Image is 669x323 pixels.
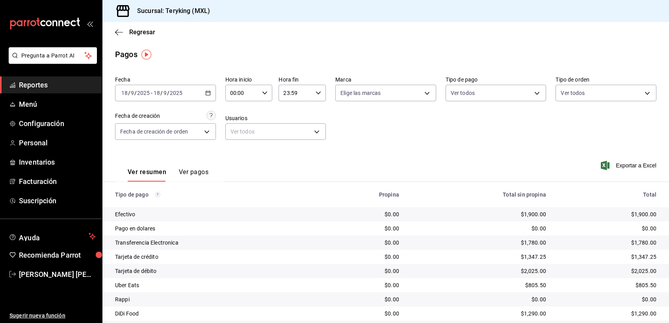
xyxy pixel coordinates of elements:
div: Tarjeta de crédito [115,253,313,261]
div: $0.00 [325,239,399,247]
div: $0.00 [325,210,399,218]
div: Total sin propina [412,191,546,198]
span: Fecha de creación de orden [120,128,188,136]
div: $2,025.00 [559,267,656,275]
span: Pregunta a Parrot AI [21,52,85,60]
div: $1,347.25 [412,253,546,261]
div: $805.50 [412,281,546,289]
div: $1,347.25 [559,253,656,261]
h3: Sucursal: Teryking (MXL) [131,6,210,16]
label: Usuarios [225,115,326,121]
span: / [134,90,137,96]
span: Configuración [19,118,96,129]
div: $1,780.00 [559,239,656,247]
div: Efectivo [115,210,313,218]
div: $1,780.00 [412,239,546,247]
span: Menú [19,99,96,110]
div: $0.00 [325,267,399,275]
button: Regresar [115,28,155,36]
div: $0.00 [412,295,546,303]
span: Reportes [19,80,96,90]
label: Hora inicio [225,77,273,82]
button: Ver resumen [128,168,166,182]
span: Elige las marcas [340,89,381,97]
span: Ver todos [561,89,585,97]
div: Tarjeta de débito [115,267,313,275]
div: $0.00 [559,295,656,303]
span: Regresar [129,28,155,36]
span: Recomienda Parrot [19,250,96,260]
div: Rappi [115,295,313,303]
div: Tipo de pago [115,191,313,198]
div: $0.00 [325,225,399,232]
div: DiDi Food [115,310,313,317]
a: Pregunta a Parrot AI [6,57,97,65]
div: $0.00 [325,281,399,289]
svg: Los pagos realizados con Pay y otras terminales son montos brutos. [155,192,160,197]
div: $2,025.00 [412,267,546,275]
input: -- [153,90,160,96]
div: $0.00 [325,310,399,317]
div: Pagos [115,48,138,60]
div: Transferencia Electronica [115,239,313,247]
input: -- [130,90,134,96]
span: Suscripción [19,195,96,206]
span: / [167,90,169,96]
button: Exportar a Excel [602,161,656,170]
div: Uber Eats [115,281,313,289]
span: Facturación [19,176,96,187]
div: $805.50 [559,281,656,289]
div: $1,900.00 [412,210,546,218]
label: Hora fin [279,77,326,82]
button: Pregunta a Parrot AI [9,47,97,64]
button: open_drawer_menu [87,20,93,27]
label: Tipo de orden [556,77,656,82]
input: ---- [169,90,183,96]
input: -- [163,90,167,96]
span: Ayuda [19,232,85,241]
label: Fecha [115,77,216,82]
div: $1,900.00 [559,210,656,218]
div: $1,290.00 [559,310,656,317]
img: Tooltip marker [141,50,151,59]
input: -- [121,90,128,96]
div: $0.00 [559,225,656,232]
label: Tipo de pago [446,77,546,82]
input: ---- [137,90,150,96]
div: Total [559,191,656,198]
span: Sugerir nueva función [9,312,96,320]
span: Personal [19,137,96,148]
div: $1,290.00 [412,310,546,317]
span: Ver todos [451,89,475,97]
button: Ver pagos [179,168,208,182]
span: / [128,90,130,96]
div: Propina [325,191,399,198]
div: Pago en dolares [115,225,313,232]
span: [PERSON_NAME] [PERSON_NAME] [19,269,96,280]
div: Fecha de creación [115,112,160,120]
div: $0.00 [325,295,399,303]
div: $0.00 [412,225,546,232]
span: / [160,90,163,96]
div: $0.00 [325,253,399,261]
label: Marca [335,77,436,82]
span: - [151,90,152,96]
div: Ver todos [225,123,326,140]
span: Inventarios [19,157,96,167]
div: navigation tabs [128,168,208,182]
